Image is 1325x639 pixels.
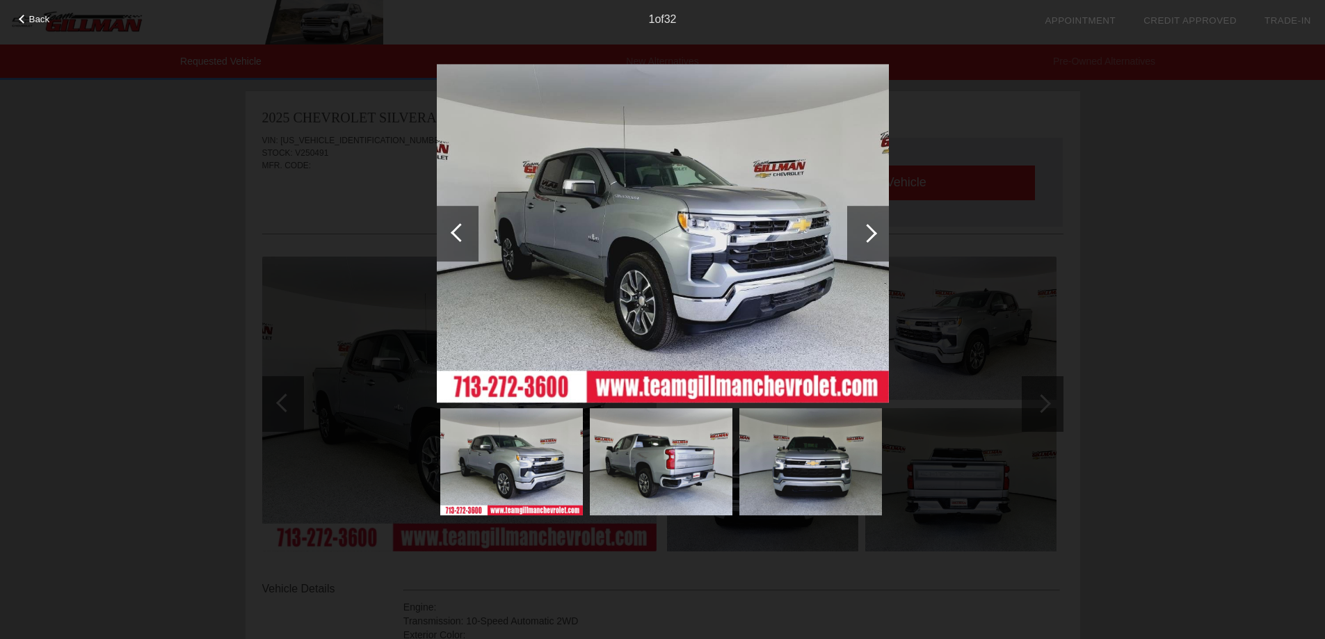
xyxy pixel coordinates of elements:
a: Credit Approved [1143,15,1237,26]
a: Trade-In [1264,15,1311,26]
span: Back [29,14,50,24]
a: Appointment [1045,15,1116,26]
span: 1 [648,13,655,25]
img: e89ad54f2b6a20ad19e3c5725d803343.jpg [440,408,583,515]
span: 32 [664,13,677,25]
img: 081615afaae141bbcf2a2fb805c1f61b.jpg [739,408,882,515]
img: 129f607454c99c88671633efb262d9b3.jpg [590,408,732,515]
img: e89ad54f2b6a20ad19e3c5725d803343.jpg [437,64,889,403]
